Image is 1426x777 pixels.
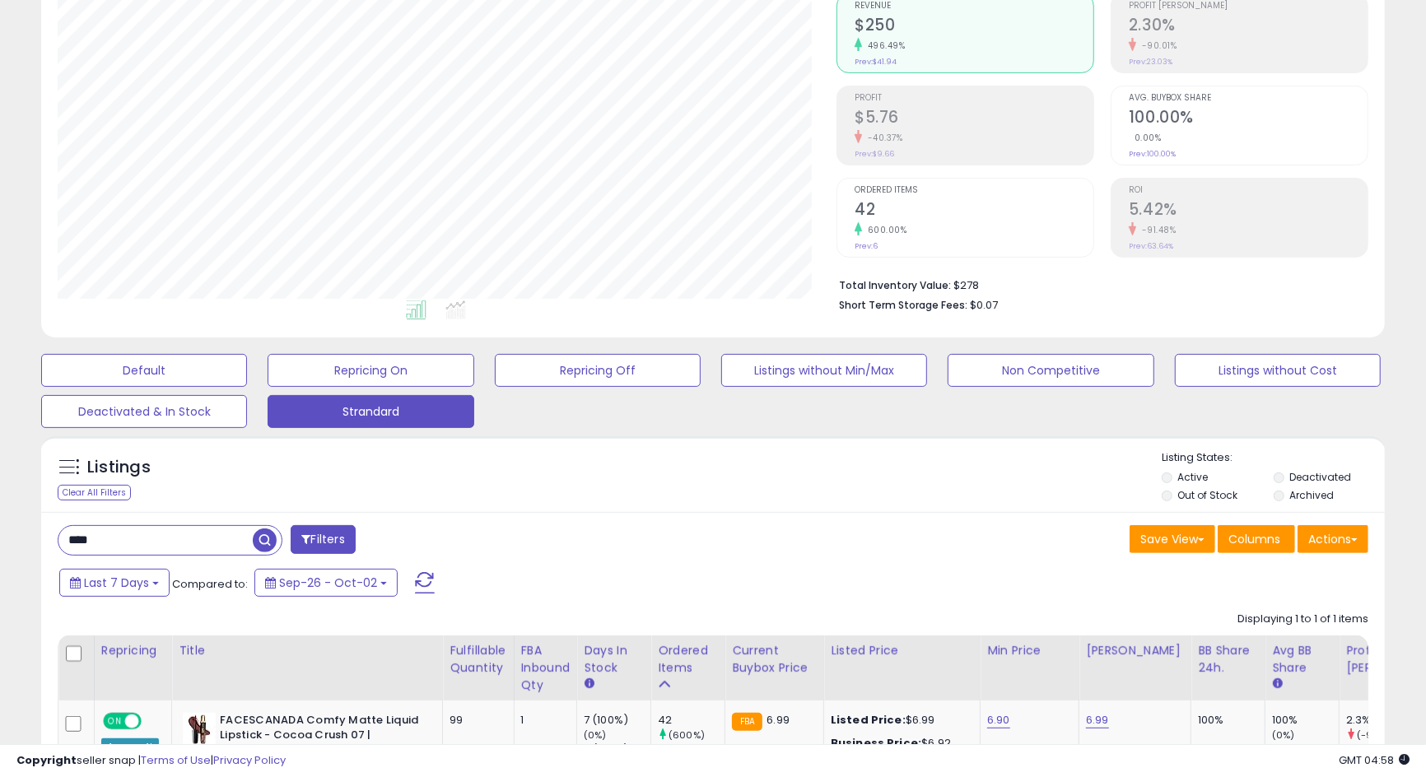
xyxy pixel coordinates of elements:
div: Title [179,642,436,659]
span: 6.99 [767,712,790,728]
div: 100% [1272,713,1339,728]
label: Active [1177,470,1208,484]
button: Filters [291,525,355,554]
span: Profit [855,94,1093,103]
button: Repricing Off [495,354,701,387]
div: Fulfillable Quantity [450,642,506,677]
button: Columns [1218,525,1295,553]
h2: 42 [855,200,1093,222]
h2: 100.00% [1129,108,1368,130]
div: 7 (100%) [584,713,650,728]
small: 0.00% [1129,132,1162,144]
a: 6.90 [987,712,1010,728]
span: Columns [1228,531,1280,547]
div: Clear All Filters [58,485,131,500]
small: Prev: $9.66 [855,149,894,159]
small: -91.48% [1136,224,1177,236]
button: Save View [1130,525,1215,553]
div: seller snap | | [16,753,286,769]
button: Listings without Cost [1175,354,1381,387]
div: 99 [450,713,501,728]
div: Listed Price [831,642,973,659]
button: Strandard [268,395,473,428]
div: 1 [521,713,565,728]
h5: Listings [87,456,151,479]
button: Non Competitive [948,354,1153,387]
label: Out of Stock [1177,488,1237,502]
div: 100% [1198,713,1252,728]
p: Listing States: [1162,450,1385,466]
li: $278 [839,274,1356,294]
h2: 5.42% [1129,200,1368,222]
small: Prev: 63.64% [1129,241,1173,251]
button: Repricing On [268,354,473,387]
label: Archived [1289,488,1334,502]
small: Prev: $41.94 [855,57,897,67]
div: $6.99 [831,713,967,728]
span: Revenue [855,2,1093,11]
b: Total Inventory Value: [839,278,951,292]
button: Default [41,354,247,387]
span: $0.07 [970,297,998,313]
div: 42 [658,713,725,728]
small: Avg BB Share. [1272,677,1282,691]
span: 2025-10-10 04:58 GMT [1339,752,1410,768]
strong: Copyright [16,752,77,768]
label: Deactivated [1289,470,1351,484]
small: -40.37% [862,132,903,144]
img: 41veQ9B+63L._SL40_.jpg [183,713,216,746]
span: ROI [1129,186,1368,195]
div: Days In Stock [584,642,644,677]
div: [PERSON_NAME] [1086,642,1184,659]
span: Last 7 Days [84,575,149,591]
div: Displaying 1 to 1 of 1 items [1237,612,1368,627]
span: Profit [PERSON_NAME] [1129,2,1368,11]
div: FBA inbound Qty [521,642,571,694]
span: Ordered Items [855,186,1093,195]
span: Avg. Buybox Share [1129,94,1368,103]
div: Min Price [987,642,1072,659]
div: Current Buybox Price [732,642,817,677]
small: FBA [732,713,762,731]
small: 496.49% [862,40,906,52]
span: ON [105,714,125,728]
span: Compared to: [172,576,248,592]
small: 600.00% [862,224,907,236]
a: 6.99 [1086,712,1109,728]
button: Actions [1298,525,1368,553]
div: Ordered Items [658,642,718,677]
h2: $250 [855,16,1093,38]
a: Privacy Policy [213,752,286,768]
small: Prev: 100.00% [1129,149,1176,159]
div: BB Share 24h. [1198,642,1258,677]
small: Prev: 23.03% [1129,57,1172,67]
b: Short Term Storage Fees: [839,298,967,312]
button: Sep-26 - Oct-02 [254,569,398,597]
small: Prev: 6 [855,241,878,251]
span: Sep-26 - Oct-02 [279,575,377,591]
small: Days In Stock. [584,677,594,691]
div: Repricing [101,642,165,659]
button: Listings without Min/Max [721,354,927,387]
div: Avg BB Share [1272,642,1332,677]
b: Listed Price: [831,712,906,728]
h2: 2.30% [1129,16,1368,38]
h2: $5.76 [855,108,1093,130]
span: OFF [139,714,165,728]
button: Last 7 Days [59,569,170,597]
button: Deactivated & In Stock [41,395,247,428]
small: -90.01% [1136,40,1177,52]
a: Terms of Use [141,752,211,768]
